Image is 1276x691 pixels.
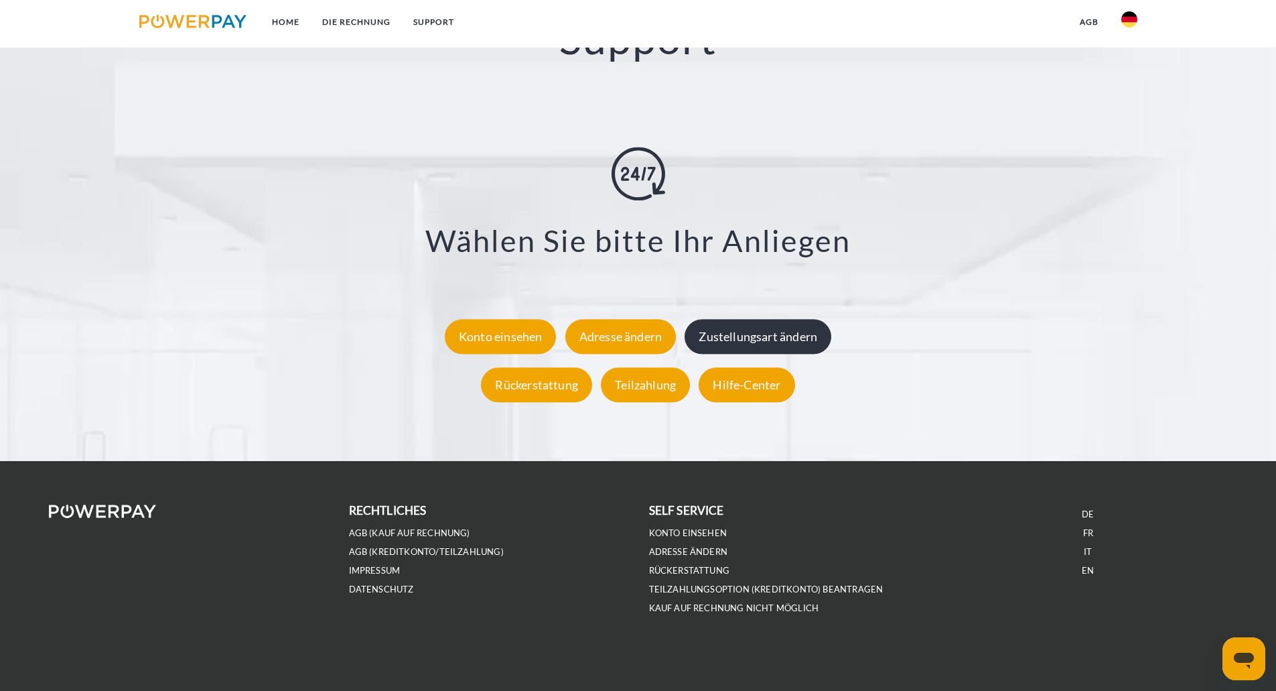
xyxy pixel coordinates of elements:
[695,377,798,392] a: Hilfe-Center
[349,503,427,517] b: rechtliches
[597,377,693,392] a: Teilzahlung
[80,222,1196,259] h3: Wählen Sie bitte Ihr Anliegen
[1121,11,1137,27] img: de
[1082,509,1094,520] a: DE
[562,329,680,344] a: Adresse ändern
[685,319,831,354] div: Zustellungsart ändern
[649,546,728,558] a: Adresse ändern
[402,10,466,34] a: SUPPORT
[681,329,835,344] a: Zustellungsart ändern
[1082,565,1094,576] a: EN
[1084,546,1092,558] a: IT
[649,584,883,595] a: Teilzahlungsoption (KREDITKONTO) beantragen
[139,15,247,28] img: logo-powerpay.svg
[481,367,592,402] div: Rückerstattung
[1083,527,1093,539] a: FR
[349,546,504,558] a: AGB (Kreditkonto/Teilzahlung)
[311,10,402,34] a: DIE RECHNUNG
[349,565,401,576] a: IMPRESSUM
[612,147,665,200] img: online-shopping.svg
[649,503,724,517] b: self service
[1068,10,1110,34] a: agb
[565,319,677,354] div: Adresse ändern
[1222,637,1265,680] iframe: Schaltfläche zum Öffnen des Messaging-Fensters
[699,367,794,402] div: Hilfe-Center
[349,527,470,539] a: AGB (Kauf auf Rechnung)
[649,603,819,614] a: Kauf auf Rechnung nicht möglich
[445,319,557,354] div: Konto einsehen
[261,10,311,34] a: Home
[649,565,730,576] a: Rückerstattung
[601,367,690,402] div: Teilzahlung
[649,527,727,539] a: Konto einsehen
[49,505,157,518] img: logo-powerpay-white.svg
[441,329,560,344] a: Konto einsehen
[478,377,595,392] a: Rückerstattung
[349,584,414,595] a: DATENSCHUTZ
